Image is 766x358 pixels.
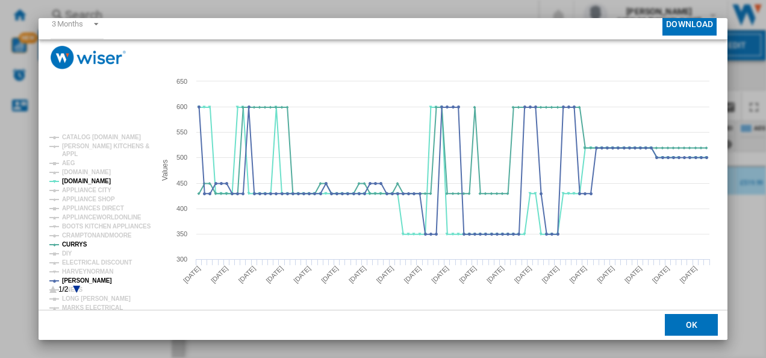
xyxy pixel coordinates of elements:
[62,151,78,157] tspan: APPL
[39,18,728,341] md-dialog: Product popup
[62,259,132,266] tspan: ELECTRICAL DISCOUNT
[264,265,284,284] tspan: [DATE]
[237,265,257,284] tspan: [DATE]
[62,295,131,302] tspan: LONG [PERSON_NAME]
[320,265,340,284] tspan: [DATE]
[62,178,111,184] tspan: [DOMAIN_NAME]
[160,160,169,181] tspan: Values
[176,128,187,136] tspan: 550
[347,265,367,284] tspan: [DATE]
[375,265,394,284] tspan: [DATE]
[176,205,187,212] tspan: 400
[176,230,187,237] tspan: 350
[62,268,113,275] tspan: HARVEYNORMAN
[62,160,75,166] tspan: AEG
[182,265,202,284] tspan: [DATE]
[52,19,83,28] div: 3 Months
[402,265,422,284] tspan: [DATE]
[62,241,87,248] tspan: CURRYS
[430,265,450,284] tspan: [DATE]
[458,265,478,284] tspan: [DATE]
[512,265,532,284] tspan: [DATE]
[62,214,142,221] tspan: APPLIANCEWORLDONLINE
[176,78,187,85] tspan: 650
[176,103,187,110] tspan: 600
[678,265,698,284] tspan: [DATE]
[62,286,83,293] tspan: KNEES
[292,265,312,284] tspan: [DATE]
[62,169,111,175] tspan: [DOMAIN_NAME]
[485,265,505,284] tspan: [DATE]
[209,265,229,284] tspan: [DATE]
[62,250,72,257] tspan: DIY
[596,265,615,284] tspan: [DATE]
[176,154,187,161] tspan: 500
[176,256,187,263] tspan: 300
[62,143,149,149] tspan: [PERSON_NAME] KITCHENS &
[623,265,643,284] tspan: [DATE]
[540,265,560,284] tspan: [DATE]
[62,277,112,284] tspan: [PERSON_NAME]
[62,304,123,311] tspan: MARKS ELECTRICAL
[176,180,187,187] tspan: 450
[662,13,717,36] button: Download
[62,232,132,239] tspan: CRAMPTONANDMOORE
[51,46,126,69] img: logo_wiser_300x94.png
[665,315,718,336] button: OK
[62,187,111,193] tspan: APPLIANCE CITY
[650,265,670,284] tspan: [DATE]
[62,223,151,230] tspan: BOOTS KITCHEN APPLIANCES
[62,196,115,203] tspan: APPLIANCE SHOP
[62,134,141,140] tspan: CATALOG [DOMAIN_NAME]
[568,265,588,284] tspan: [DATE]
[62,205,124,212] tspan: APPLIANCES DIRECT
[58,285,69,294] text: 1/2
